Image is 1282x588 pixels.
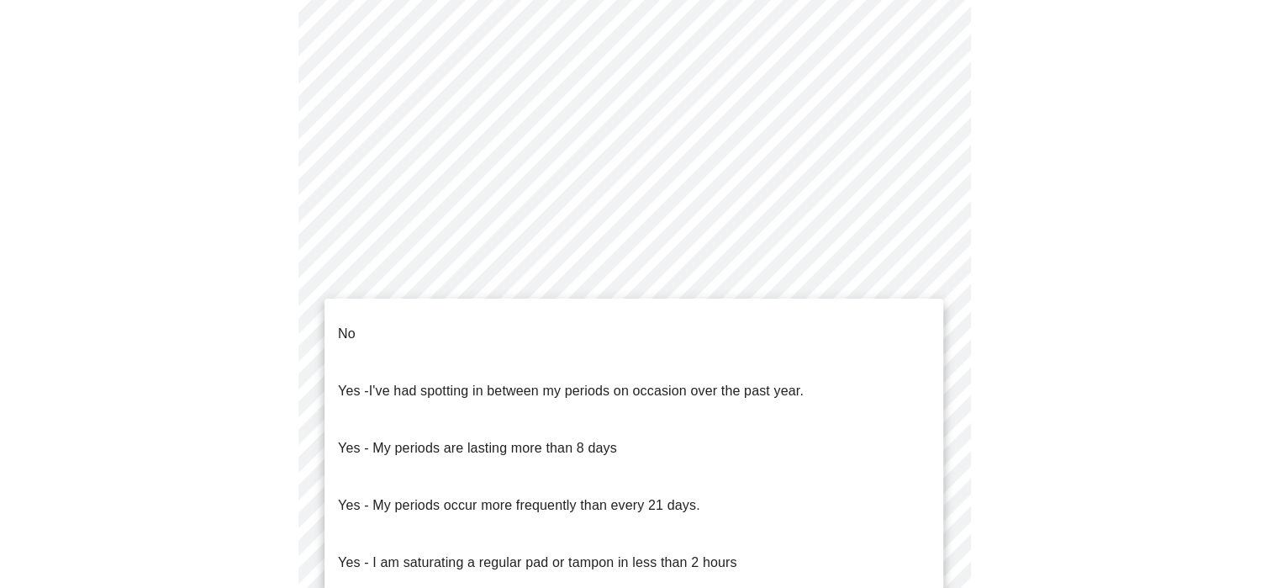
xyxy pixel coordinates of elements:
[338,553,736,573] p: Yes - I am saturating a regular pad or tampon in less than 2 hours
[338,324,356,344] p: No
[369,384,804,398] span: I've had spotting in between my periods on occasion over the past year.
[338,438,617,458] p: Yes - My periods are lasting more than 8 days
[338,381,804,401] p: Yes -
[338,495,700,516] p: Yes - My periods occur more frequently than every 21 days.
